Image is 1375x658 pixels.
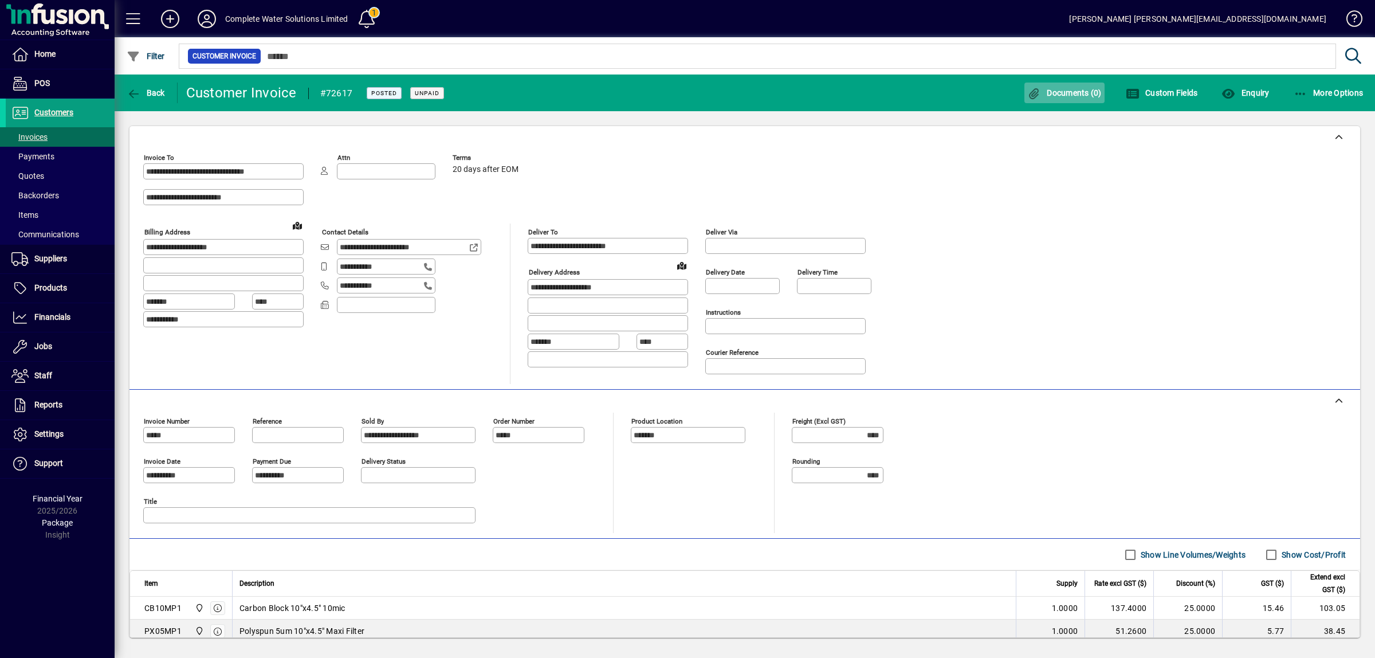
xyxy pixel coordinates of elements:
mat-label: Reference [253,417,282,425]
a: POS [6,69,115,98]
mat-label: Deliver To [528,228,558,236]
mat-label: Product location [631,417,682,425]
a: Communications [6,225,115,244]
span: 1.0000 [1052,602,1078,614]
span: Suppliers [34,254,67,263]
mat-label: Invoice date [144,457,180,465]
div: 137.4000 [1092,602,1146,614]
span: Package [42,518,73,527]
td: 103.05 [1291,597,1360,620]
button: Documents (0) [1024,83,1105,103]
a: Support [6,449,115,478]
span: Posted [371,89,397,97]
button: Back [124,83,168,103]
span: Polyspun 5um 10"x4.5" Maxi Filter [239,625,364,637]
span: Enquiry [1221,88,1269,97]
span: Customer Invoice [192,50,256,62]
td: 25.0000 [1153,597,1222,620]
span: Reports [34,400,62,409]
label: Show Line Volumes/Weights [1138,549,1246,561]
a: Payments [6,147,115,166]
span: Filter [127,52,165,61]
mat-label: Deliver via [706,228,737,236]
mat-label: Rounding [792,457,820,465]
mat-label: Order number [493,417,535,425]
span: Motueka [192,625,205,637]
span: Jobs [34,342,52,351]
mat-label: Attn [337,154,350,162]
div: Complete Water Solutions Limited [225,10,348,28]
a: Products [6,274,115,303]
td: 38.45 [1291,620,1360,643]
span: 1.0000 [1052,625,1078,637]
a: Items [6,205,115,225]
span: Discount (%) [1176,577,1215,590]
span: Motueka [192,602,205,614]
span: Description [239,577,274,590]
span: Unpaid [415,89,439,97]
span: Custom Fields [1126,88,1198,97]
span: Products [34,283,67,292]
mat-label: Freight (excl GST) [792,417,846,425]
mat-label: Courier Reference [706,348,759,357]
span: Backorders [11,191,59,200]
div: 51.2600 [1092,625,1146,637]
mat-label: Delivery status [362,457,406,465]
a: Invoices [6,127,115,147]
span: Staff [34,371,52,380]
a: Jobs [6,332,115,361]
a: Quotes [6,166,115,186]
span: POS [34,79,50,88]
a: Staff [6,362,115,390]
td: 5.77 [1222,620,1291,643]
span: Customers [34,108,73,117]
mat-label: Payment due [253,457,291,465]
app-page-header-button: Back [115,83,178,103]
span: Financial Year [33,494,82,503]
a: Settings [6,420,115,449]
span: Item [144,577,158,590]
span: Extend excl GST ($) [1298,571,1345,596]
span: Quotes [11,171,44,181]
a: Knowledge Base [1338,2,1361,40]
a: Home [6,40,115,69]
a: Backorders [6,186,115,205]
span: Documents (0) [1027,88,1102,97]
a: Suppliers [6,245,115,273]
span: 20 days after EOM [453,165,518,174]
button: Profile [188,9,225,29]
div: CB10MP1 [144,602,182,614]
span: Carbon Block 10"x4.5" 10mic [239,602,345,614]
button: Enquiry [1219,83,1272,103]
mat-label: Sold by [362,417,384,425]
span: Items [11,210,38,220]
span: Communications [11,230,79,239]
span: Payments [11,152,54,161]
span: More Options [1294,88,1364,97]
span: Supply [1056,577,1078,590]
mat-label: Invoice number [144,417,190,425]
button: Add [152,9,188,29]
mat-label: Delivery date [706,268,745,276]
mat-label: Title [144,498,157,506]
a: View on map [288,216,307,234]
span: Home [34,49,56,58]
div: Customer Invoice [186,84,297,102]
span: Invoices [11,132,48,142]
span: Settings [34,429,64,438]
a: Reports [6,391,115,420]
button: More Options [1291,83,1366,103]
span: Financials [34,312,70,322]
label: Show Cost/Profit [1279,549,1346,561]
div: PX05MP1 [144,625,182,637]
mat-label: Instructions [706,308,741,316]
button: Filter [124,46,168,66]
span: Rate excl GST ($) [1094,577,1146,590]
div: [PERSON_NAME] [PERSON_NAME][EMAIL_ADDRESS][DOMAIN_NAME] [1069,10,1326,28]
span: Terms [453,154,521,162]
a: Financials [6,303,115,332]
div: #72617 [320,84,353,103]
td: 15.46 [1222,597,1291,620]
mat-label: Invoice To [144,154,174,162]
button: Custom Fields [1123,83,1201,103]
